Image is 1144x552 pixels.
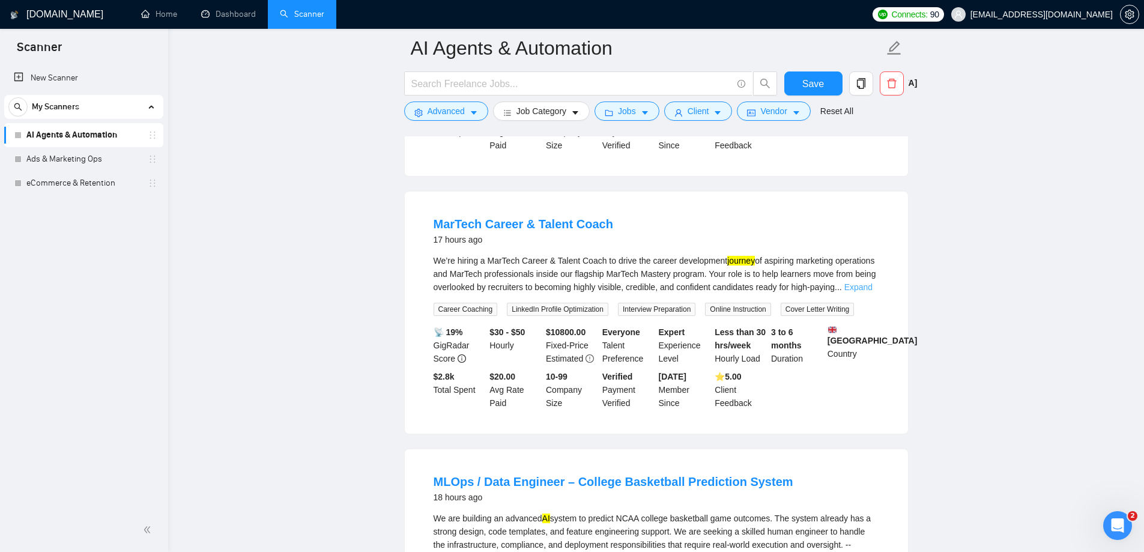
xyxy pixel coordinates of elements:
[769,326,825,365] div: Duration
[1103,511,1132,540] iframe: Intercom live chat
[546,354,583,363] span: Estimated
[844,282,873,292] a: Expand
[26,123,141,147] a: AI Agents & Automation
[712,326,769,365] div: Hourly Load
[571,108,580,117] span: caret-down
[1121,10,1139,19] span: setting
[14,66,154,90] a: New Scanner
[712,370,769,410] div: Client Feedback
[771,327,802,350] b: 3 to 6 months
[880,78,903,89] span: delete
[618,303,695,316] span: Interview Preparation
[434,232,613,247] div: 17 hours ago
[727,256,755,265] mark: journey
[434,490,793,505] div: 18 hours ago
[10,5,19,25] img: logo
[586,354,594,363] span: exclamation-circle
[404,102,488,121] button: settingAdvancedcaret-down
[4,66,163,90] li: New Scanner
[32,95,79,119] span: My Scanners
[280,9,324,19] a: searchScanner
[802,76,824,91] span: Save
[489,327,525,337] b: $30 - $50
[489,372,515,381] b: $20.00
[754,78,776,89] span: search
[458,354,466,363] span: info-circle
[737,102,810,121] button: idcardVendorcaret-down
[546,327,586,337] b: $ 10800.00
[8,97,28,117] button: search
[434,217,613,231] a: MarTech Career & Talent Coach
[4,95,163,195] li: My Scanners
[493,102,590,121] button: barsJob Categorycaret-down
[148,154,157,164] span: holder
[930,8,939,21] span: 90
[431,326,488,365] div: GigRadar Score
[143,524,155,536] span: double-left
[26,147,141,171] a: Ads & Marketing Ops
[760,105,787,118] span: Vendor
[737,80,745,88] span: info-circle
[470,108,478,117] span: caret-down
[201,9,256,19] a: dashboardDashboard
[792,108,800,117] span: caret-down
[656,370,713,410] div: Member Since
[715,327,766,350] b: Less than 30 hrs/week
[828,326,837,334] img: 🇬🇧
[595,102,659,121] button: folderJobscaret-down
[428,105,465,118] span: Advanced
[753,71,777,96] button: search
[891,8,927,21] span: Connects:
[880,71,904,96] button: delete
[431,370,488,410] div: Total Spent
[434,475,793,488] a: MLOps / Data Engineer – College Basketball Prediction System
[148,178,157,188] span: holder
[411,76,732,91] input: Search Freelance Jobs...
[1128,511,1137,521] span: 2
[414,108,423,117] span: setting
[600,370,656,410] div: Payment Verified
[688,105,709,118] span: Client
[664,102,733,121] button: userClientcaret-down
[825,326,882,365] div: Country
[1120,10,1139,19] a: setting
[434,254,879,294] div: We’re hiring a MarTech Career & Talent Coach to drive the career development of aspiring marketin...
[605,108,613,117] span: folder
[434,327,463,337] b: 📡 19%
[434,372,455,381] b: $ 2.8k
[850,78,873,89] span: copy
[602,372,633,381] b: Verified
[7,38,71,64] span: Scanner
[656,326,713,365] div: Experience Level
[747,108,755,117] span: idcard
[546,372,567,381] b: 10-99
[784,71,843,96] button: Save
[954,10,963,19] span: user
[487,326,543,365] div: Hourly
[543,370,600,410] div: Company Size
[148,130,157,140] span: holder
[828,326,918,345] b: [GEOGRAPHIC_DATA]
[141,9,177,19] a: homeHome
[641,108,649,117] span: caret-down
[849,71,873,96] button: copy
[886,40,902,56] span: edit
[487,370,543,410] div: Avg Rate Paid
[659,327,685,337] b: Expert
[835,282,842,292] span: ...
[618,105,636,118] span: Jobs
[659,372,686,381] b: [DATE]
[1120,5,1139,24] button: setting
[507,303,608,316] span: LinkedIn Profile Optimization
[781,303,854,316] span: Cover Letter Writing
[516,105,566,118] span: Job Category
[715,372,741,381] b: ⭐️ 5.00
[820,105,853,118] a: Reset All
[503,108,512,117] span: bars
[713,108,722,117] span: caret-down
[674,108,683,117] span: user
[878,10,888,19] img: upwork-logo.png
[434,303,498,316] span: Career Coaching
[602,327,640,337] b: Everyone
[705,303,770,316] span: Online Instruction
